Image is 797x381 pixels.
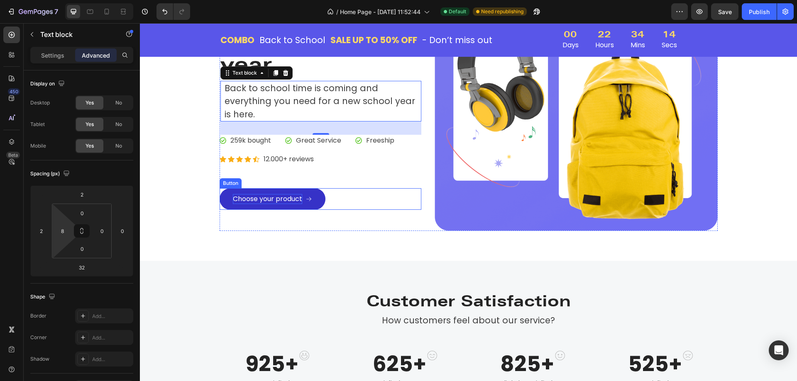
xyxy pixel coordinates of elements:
p: 825+ [360,328,414,354]
button: 7 [3,3,62,20]
img: Alt Image [415,328,425,337]
span: No [115,121,122,128]
input: 2 [73,188,90,201]
div: Border [30,312,46,320]
span: Default [449,8,466,15]
div: Publish [749,7,770,16]
div: Mobile [30,142,46,150]
div: Corner [30,334,47,341]
button: Publish [742,3,777,20]
input: 0px [74,243,90,255]
div: Spacing (px) [30,168,71,180]
div: Display on [30,78,66,90]
p: How customers feel about our service? [81,291,577,304]
p: Settings [41,51,64,60]
span: No [115,99,122,107]
p: Great Service [156,112,201,122]
div: Add... [92,356,131,363]
p: Customer Satisfaction [81,268,577,287]
div: Tablet [30,121,45,128]
img: Alt Image [159,328,169,337]
p: 12.000+ reviews [124,131,174,141]
p: Freeship [226,112,254,122]
iframe: Design area [140,23,797,381]
img: Alt Image [287,328,297,337]
input: 2 [35,225,47,237]
span: Home Page - [DATE] 11:52:44 [340,7,421,16]
div: Shadow [30,355,49,363]
p: Advanced [82,51,110,60]
p: Slightly Satisfied [360,355,414,365]
p: 625+ [233,328,286,354]
div: Choose your product [93,171,162,181]
p: Very Satisfied [105,355,159,365]
span: Save [718,8,732,15]
button: Save [711,3,738,20]
span: Need republishing [481,8,523,15]
div: Open Intercom Messenger [769,340,789,360]
div: 450 [8,88,20,95]
input: 0 [116,225,129,237]
span: / [336,7,338,16]
p: Text block [40,29,111,39]
a: Choose your product [80,165,186,187]
input: 2xl [73,261,90,274]
div: Undo/Redo [156,3,190,20]
span: Yes [86,99,94,107]
input: 8px [56,225,68,237]
p: 7 [54,7,58,17]
input: 0px [74,207,90,219]
div: Shape [30,291,57,303]
span: Yes [86,142,94,150]
div: Desktop [30,99,50,107]
p: Satisfied [233,355,286,365]
p: Not Satisfied [488,355,542,365]
span: Yes [86,121,94,128]
div: Add... [92,313,131,320]
img: Alt Image [543,328,553,337]
div: Add... [92,334,131,342]
input: 0px [96,225,108,237]
div: Button [81,156,100,164]
p: 525+ [488,328,542,354]
span: No [115,142,122,150]
div: Beta [6,152,20,158]
p: 925+ [105,328,159,354]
